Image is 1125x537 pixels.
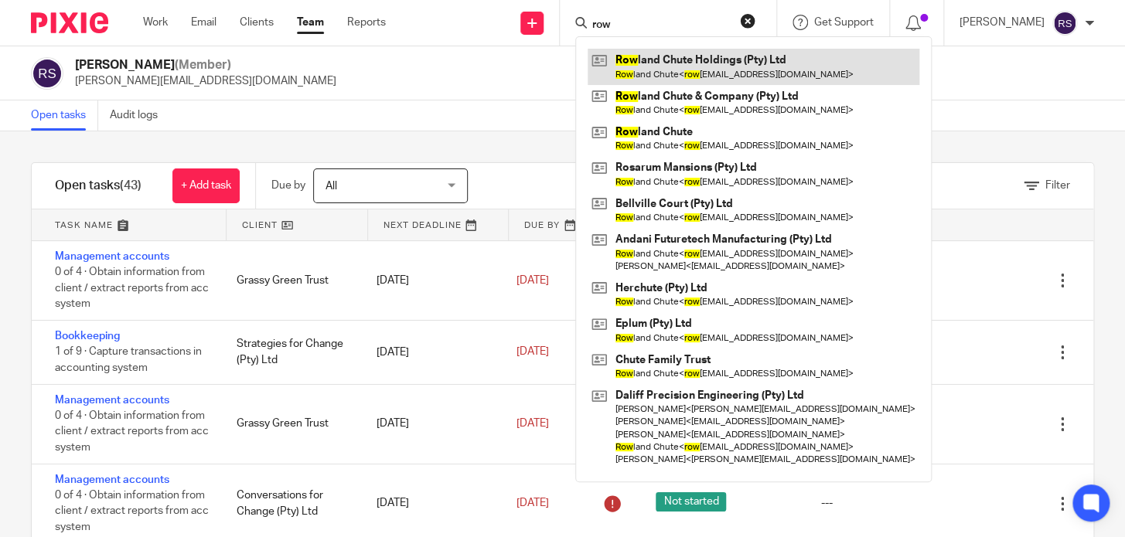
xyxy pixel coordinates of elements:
[175,59,231,71] span: (Member)
[221,408,361,439] div: Grassy Green Trust
[1045,180,1070,191] span: Filter
[55,347,202,374] span: 1 of 9 · Capture transactions in accounting system
[326,181,337,192] span: All
[516,498,549,508] span: [DATE]
[110,100,169,131] a: Audit logs
[75,73,336,89] p: [PERSON_NAME][EMAIL_ADDRESS][DOMAIN_NAME]
[55,490,209,532] span: 0 of 4 · Obtain information from client / extract reports from acc system
[143,15,168,30] a: Work
[75,57,336,73] h2: [PERSON_NAME]
[960,15,1045,30] p: [PERSON_NAME]
[191,15,216,30] a: Email
[1052,11,1077,36] img: svg%3E
[361,337,501,368] div: [DATE]
[814,17,874,28] span: Get Support
[55,395,169,406] a: Management accounts
[820,495,832,511] div: ---
[55,474,169,485] a: Management accounts
[347,15,386,30] a: Reports
[31,57,63,90] img: svg%3E
[516,418,549,429] span: [DATE]
[591,19,730,32] input: Search
[361,408,501,439] div: [DATE]
[221,328,361,376] div: Strategies for Change (Pty) Ltd
[361,265,501,296] div: [DATE]
[271,178,305,193] p: Due by
[120,179,141,192] span: (43)
[297,15,324,30] a: Team
[55,331,120,342] a: Bookkeeping
[656,492,726,512] span: Not started
[31,100,98,131] a: Open tasks
[221,480,361,527] div: Conversations for Change (Pty) Ltd
[55,410,209,453] span: 0 of 4 · Obtain information from client / extract reports from acc system
[55,251,169,262] a: Management accounts
[740,13,755,29] button: Clear
[221,265,361,296] div: Grassy Green Trust
[240,15,274,30] a: Clients
[55,178,141,194] h1: Open tasks
[172,168,240,203] a: + Add task
[55,267,209,310] span: 0 of 4 · Obtain information from client / extract reports from acc system
[516,347,549,358] span: [DATE]
[516,275,549,286] span: [DATE]
[31,12,108,33] img: Pixie
[361,488,501,518] div: [DATE]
